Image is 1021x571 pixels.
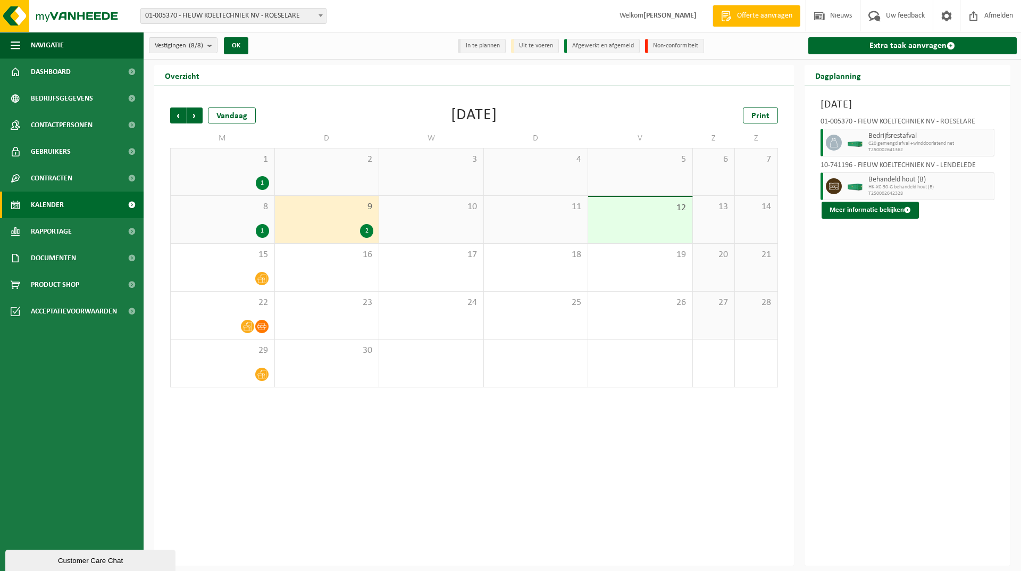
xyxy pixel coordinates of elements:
[280,201,374,213] span: 9
[187,107,203,123] span: Volgende
[140,8,327,24] span: 01-005370 - FIEUW KOELTECHNIEK NV - ROESELARE
[176,201,269,213] span: 8
[280,249,374,261] span: 16
[734,11,795,21] span: Offerte aanvragen
[868,132,992,140] span: Bedrijfsrestafval
[379,129,484,148] td: W
[821,97,995,113] h3: [DATE]
[698,201,730,213] span: 13
[489,249,583,261] span: 18
[384,154,478,165] span: 3
[713,5,800,27] a: Offerte aanvragen
[868,191,992,197] span: T250002642328
[821,162,995,172] div: 10-741196 - FIEUW KOELTECHNIEK NV - LENDELEDE
[451,107,497,123] div: [DATE]
[149,37,217,53] button: Vestigingen(8/8)
[280,297,374,309] span: 23
[489,154,583,165] span: 4
[31,218,72,245] span: Rapportage
[384,297,478,309] span: 24
[740,154,772,165] span: 7
[31,59,71,85] span: Dashboard
[280,345,374,357] span: 30
[31,271,79,298] span: Product Shop
[256,176,269,190] div: 1
[808,37,1017,54] a: Extra taak aanvragen
[31,32,64,59] span: Navigatie
[645,39,704,53] li: Non-conformiteit
[275,129,380,148] td: D
[31,245,76,271] span: Documenten
[31,138,71,165] span: Gebruikers
[698,154,730,165] span: 6
[31,298,117,325] span: Acceptatievoorwaarden
[740,201,772,213] span: 14
[593,249,687,261] span: 19
[847,183,863,191] img: HK-XC-30-GN-00
[821,118,995,129] div: 01-005370 - FIEUW KOELTECHNIEK NV - ROESELARE
[822,202,919,219] button: Meer informatie bekijken
[5,548,178,571] iframe: chat widget
[868,176,992,184] span: Behandeld hout (B)
[743,107,778,123] a: Print
[847,139,863,147] img: HK-XC-20-GN-00
[693,129,735,148] td: Z
[564,39,640,53] li: Afgewerkt en afgemeld
[458,39,506,53] li: In te plannen
[484,129,589,148] td: D
[643,12,697,20] strong: [PERSON_NAME]
[256,224,269,238] div: 1
[170,129,275,148] td: M
[751,112,769,120] span: Print
[176,297,269,309] span: 22
[31,112,93,138] span: Contactpersonen
[698,297,730,309] span: 27
[176,154,269,165] span: 1
[593,154,687,165] span: 5
[740,297,772,309] span: 28
[208,107,256,123] div: Vandaag
[868,147,992,153] span: T250002641362
[384,201,478,213] span: 10
[224,37,248,54] button: OK
[154,65,210,86] h2: Overzicht
[511,39,559,53] li: Uit te voeren
[384,249,478,261] span: 17
[735,129,777,148] td: Z
[593,202,687,214] span: 12
[176,345,269,357] span: 29
[170,107,186,123] span: Vorige
[141,9,326,23] span: 01-005370 - FIEUW KOELTECHNIEK NV - ROESELARE
[176,249,269,261] span: 15
[593,297,687,309] span: 26
[489,201,583,213] span: 11
[189,42,203,49] count: (8/8)
[31,165,72,192] span: Contracten
[489,297,583,309] span: 25
[868,184,992,191] span: HK-XC-30-G behandeld hout (B)
[868,140,992,147] span: C20 gemengd afval +winddoorlatend net
[31,85,93,112] span: Bedrijfsgegevens
[805,65,872,86] h2: Dagplanning
[588,129,693,148] td: V
[698,249,730,261] span: 20
[280,154,374,165] span: 2
[360,224,373,238] div: 2
[155,38,203,54] span: Vestigingen
[740,249,772,261] span: 21
[31,192,64,218] span: Kalender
